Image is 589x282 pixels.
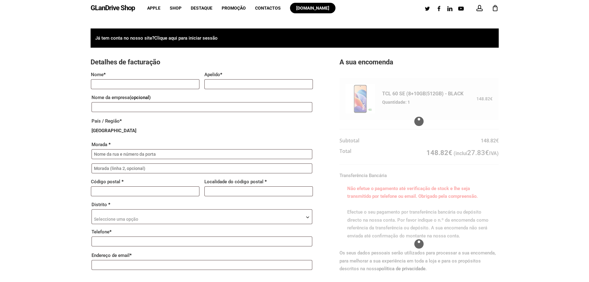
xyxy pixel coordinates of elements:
span: Distrito [92,209,313,224]
label: Apelido [204,70,313,79]
label: Nome [91,70,199,79]
h3: Detalhes de facturação [91,57,314,67]
a: Clique aqui para iniciar sessão [154,35,218,42]
label: Endereço de email [92,251,313,260]
span: Seleccione uma opção [94,217,138,222]
a: Shop [170,6,181,10]
label: Telefone [92,227,313,236]
a: GLanDrive Shop [91,5,135,11]
strong: [GEOGRAPHIC_DATA] [92,128,136,133]
input: Nome da rua e número da porta [92,149,313,159]
a: [DOMAIN_NAME] [290,6,335,10]
span: [DOMAIN_NAME] [296,6,329,11]
label: Distrito [92,200,313,209]
label: Localidade do código postal [204,177,313,186]
span: Promoção [222,6,246,11]
label: Nome da empresa [92,93,313,102]
label: Morada [92,140,313,149]
span: Contactos [255,6,281,11]
span: (opcional) [130,95,151,100]
a: Contactos [255,6,281,10]
label: País / Região [92,116,313,126]
h3: A sua encomenda [339,57,499,67]
span: Shop [170,6,181,11]
a: Apple [147,6,160,10]
a: Destaque [191,6,212,10]
input: Morada (linha 2, opcional) [92,163,313,173]
a: Promoção [222,6,246,10]
div: Já tem conta no nosso site? [91,28,499,48]
span: Destaque [191,6,212,11]
span: Apple [147,6,160,11]
label: Código postal [91,177,199,186]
